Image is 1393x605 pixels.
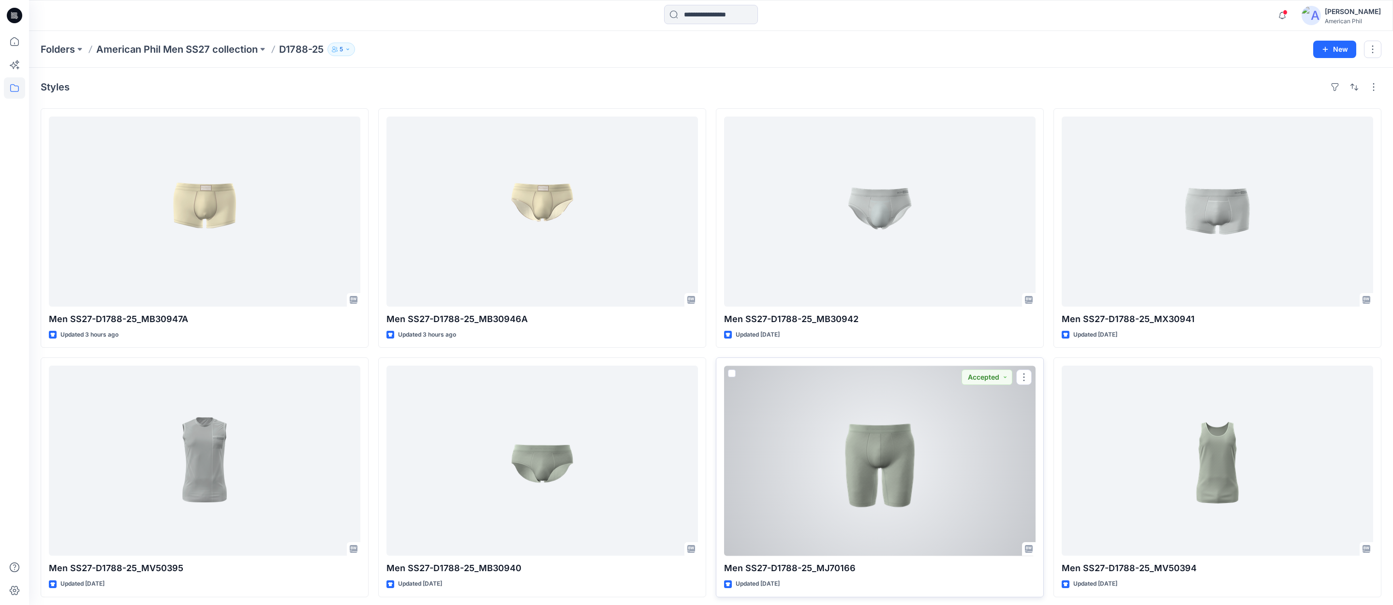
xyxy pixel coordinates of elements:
p: Updated [DATE] [736,330,780,340]
a: Men SS27-D1788-25_MV50394 [1062,366,1373,556]
a: Folders [41,43,75,56]
div: American Phil [1325,17,1381,25]
div: [PERSON_NAME] [1325,6,1381,17]
a: Men SS27-D1788-25_MJ70166 [724,366,1036,556]
p: Updated 3 hours ago [60,330,119,340]
p: Men SS27-D1788-25_MV50395 [49,561,360,575]
p: Updated 3 hours ago [398,330,456,340]
p: Men SS27-D1788-25_MB30942 [724,312,1036,326]
p: Updated [DATE] [1073,579,1117,589]
a: Men SS27-D1788-25_MX30941 [1062,117,1373,307]
p: Updated [DATE] [1073,330,1117,340]
img: avatar [1302,6,1321,25]
p: Men SS27-D1788-25_MX30941 [1062,312,1373,326]
button: New [1313,41,1356,58]
p: Men SS27-D1788-25_MB30946A [386,312,698,326]
h4: Styles [41,81,70,93]
a: Men SS27-D1788-25_MB30947A [49,117,360,307]
a: Men SS27-D1788-25_MB30940 [386,366,698,556]
p: 5 [340,44,343,55]
a: Men SS27-D1788-25_MB30942 [724,117,1036,307]
button: 5 [327,43,355,56]
p: Updated [DATE] [60,579,104,589]
p: Updated [DATE] [398,579,442,589]
p: Men SS27-D1788-25_MB30947A [49,312,360,326]
p: Men SS27-D1788-25_MB30940 [386,561,698,575]
a: American Phil Men SS27 collection [96,43,258,56]
a: Men SS27-D1788-25_MV50395 [49,366,360,556]
p: Updated [DATE] [736,579,780,589]
p: D1788-25 [279,43,324,56]
a: Men SS27-D1788-25_MB30946A [386,117,698,307]
p: Men SS27-D1788-25_MV50394 [1062,561,1373,575]
p: Men SS27-D1788-25_MJ70166 [724,561,1036,575]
